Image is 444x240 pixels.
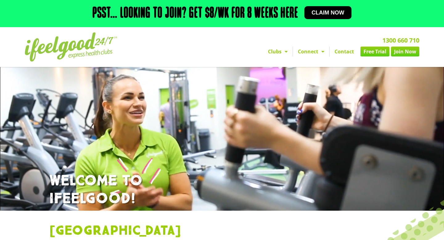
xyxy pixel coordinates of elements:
[263,47,293,56] a: Clubs
[293,47,329,56] a: Connect
[330,47,359,56] a: Contact
[49,172,395,208] h1: WELCOME TO IFEELGOOD!
[312,10,344,15] span: Claim now
[360,47,389,56] a: Free Trial
[382,36,419,44] a: 1300 660 710
[49,223,395,239] h1: [GEOGRAPHIC_DATA]
[92,6,298,21] h2: Psst… Looking to join? Get $8/wk for 8 weeks here
[304,6,352,19] a: Claim now
[391,47,419,56] a: Join Now
[165,47,419,56] nav: Menu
